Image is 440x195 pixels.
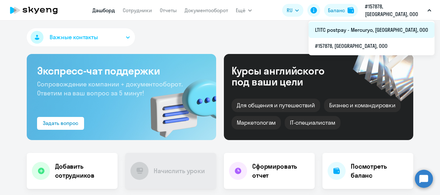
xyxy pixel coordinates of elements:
button: Задать вопрос [37,117,84,130]
button: #157878, [GEOGRAPHIC_DATA], ООО [362,3,435,18]
div: Курсы английского под ваши цели [232,65,342,87]
div: Задать вопрос [43,119,78,127]
img: balance [348,7,354,13]
ul: Ещё [309,21,435,55]
span: RU [287,6,292,14]
button: Ещё [236,4,252,17]
span: Ещё [236,6,245,14]
h4: Начислить уроки [154,166,205,175]
button: RU [282,4,303,17]
div: Для общения и путешествий [232,99,320,112]
p: #157878, [GEOGRAPHIC_DATA], ООО [365,3,425,18]
h4: Добавить сотрудников [55,162,112,180]
a: Документооборот [185,7,228,13]
span: Важные контакты [50,33,98,41]
a: Отчеты [160,7,177,13]
button: Важные контакты [27,28,135,46]
div: Баланс [328,6,345,14]
img: bg-img [141,68,216,140]
div: Маркетологам [232,116,281,129]
div: Бизнес и командировки [324,99,401,112]
h3: Экспресс-чат поддержки [37,64,206,77]
h4: Сформировать отчет [252,162,310,180]
span: Сопровождение компании + документооборот. Ответим на ваш вопрос за 5 минут! [37,80,183,97]
h4: Посмотреть баланс [351,162,408,180]
button: Балансbalance [324,4,358,17]
a: Дашборд [92,7,115,13]
a: Сотрудники [123,7,152,13]
div: IT-специалистам [285,116,340,129]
